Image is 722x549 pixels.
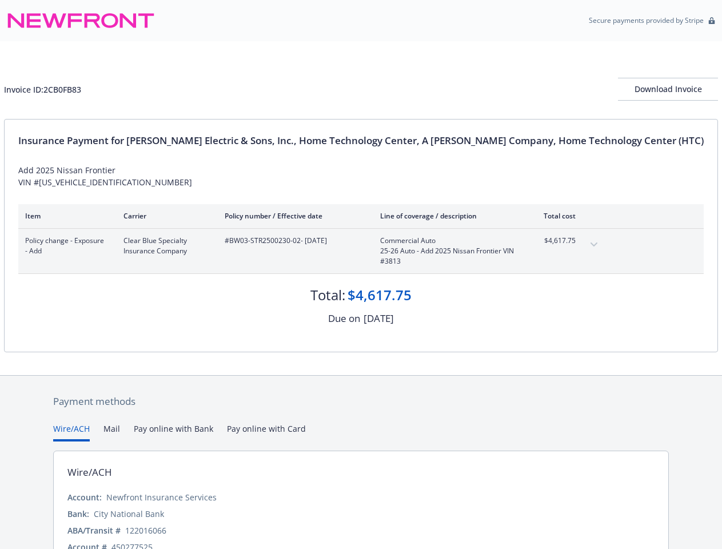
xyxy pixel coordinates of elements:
[125,524,166,536] div: 122016066
[589,15,704,25] p: Secure payments provided by Stripe
[585,236,603,254] button: expand content
[380,236,514,266] span: Commercial Auto25-26 Auto - Add 2025 Nissan Frontier VIN #3813
[533,236,576,246] span: $4,617.75
[18,229,610,273] div: Policy change - Exposure - AddClear Blue Specialty Insurance Company#BW03-STR2500230-02- [DATE]Co...
[67,465,112,480] div: Wire/ACH
[618,78,718,101] button: Download Invoice
[364,311,394,326] div: [DATE]
[123,236,206,256] span: Clear Blue Specialty Insurance Company
[67,524,121,536] div: ABA/Transit #
[4,83,81,96] div: Invoice ID: 2CB0FB83
[18,164,704,188] div: Add 2025 Nissan Frontier VIN #[US_VEHICLE_IDENTIFICATION_NUMBER]
[310,285,345,305] div: Total:
[380,246,514,266] span: 25-26 Auto - Add 2025 Nissan Frontier VIN #3813
[18,133,704,148] div: Insurance Payment for [PERSON_NAME] Electric & Sons, Inc., Home Technology Center, A [PERSON_NAME...
[328,311,360,326] div: Due on
[106,491,217,503] div: Newfront Insurance Services
[225,211,362,221] div: Policy number / Effective date
[225,236,362,246] span: #BW03-STR2500230-02 - [DATE]
[380,211,514,221] div: Line of coverage / description
[618,78,718,100] div: Download Invoice
[53,394,669,409] div: Payment methods
[25,211,105,221] div: Item
[67,491,102,503] div: Account:
[53,423,90,441] button: Wire/ACH
[134,423,213,441] button: Pay online with Bank
[348,285,412,305] div: $4,617.75
[380,236,514,246] span: Commercial Auto
[123,211,206,221] div: Carrier
[103,423,120,441] button: Mail
[94,508,164,520] div: City National Bank
[25,236,105,256] span: Policy change - Exposure - Add
[533,211,576,221] div: Total cost
[67,508,89,520] div: Bank:
[227,423,306,441] button: Pay online with Card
